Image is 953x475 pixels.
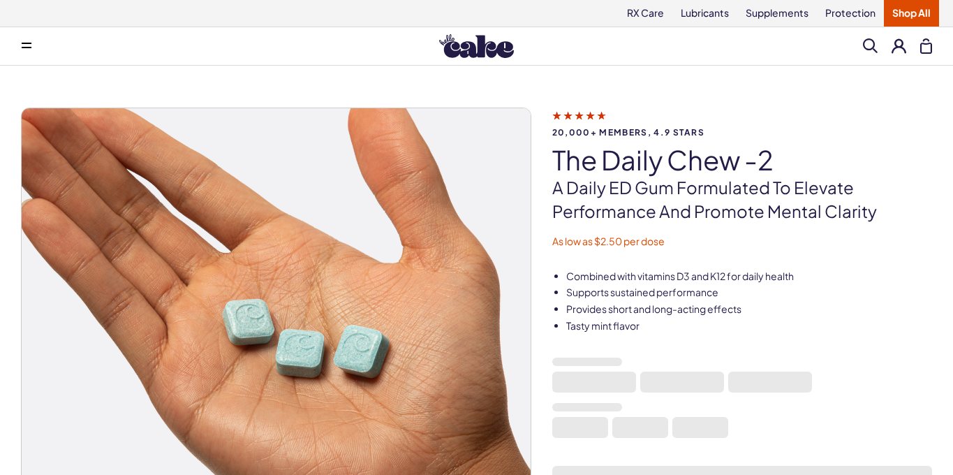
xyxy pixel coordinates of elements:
[552,128,932,137] span: 20,000+ members, 4.9 stars
[439,34,514,58] img: Hello Cake
[552,109,932,137] a: 20,000+ members, 4.9 stars
[552,176,932,223] p: A Daily ED Gum Formulated To Elevate Performance And Promote Mental Clarity
[566,270,932,284] li: Combined with vitamins D3 and K12 for daily health
[566,302,932,316] li: Provides short and long-acting effects
[566,319,932,333] li: Tasty mint flavor
[566,286,932,300] li: Supports sustained performance
[552,145,932,175] h1: The Daily Chew -2
[552,235,932,249] p: As low as $2.50 per dose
